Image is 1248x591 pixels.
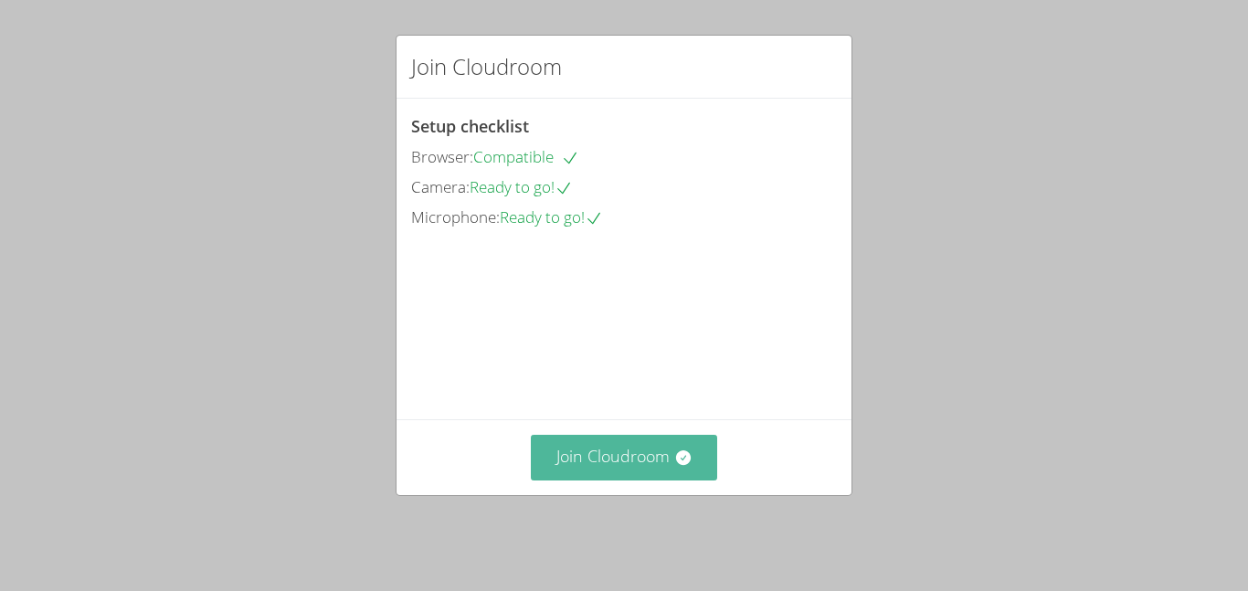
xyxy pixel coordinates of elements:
span: Compatible [473,146,579,167]
span: Microphone: [411,206,500,227]
span: Ready to go! [500,206,603,227]
span: Ready to go! [470,176,573,197]
button: Join Cloudroom [531,435,718,480]
span: Setup checklist [411,115,529,137]
span: Browser: [411,146,473,167]
h2: Join Cloudroom [411,50,562,83]
span: Camera: [411,176,470,197]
